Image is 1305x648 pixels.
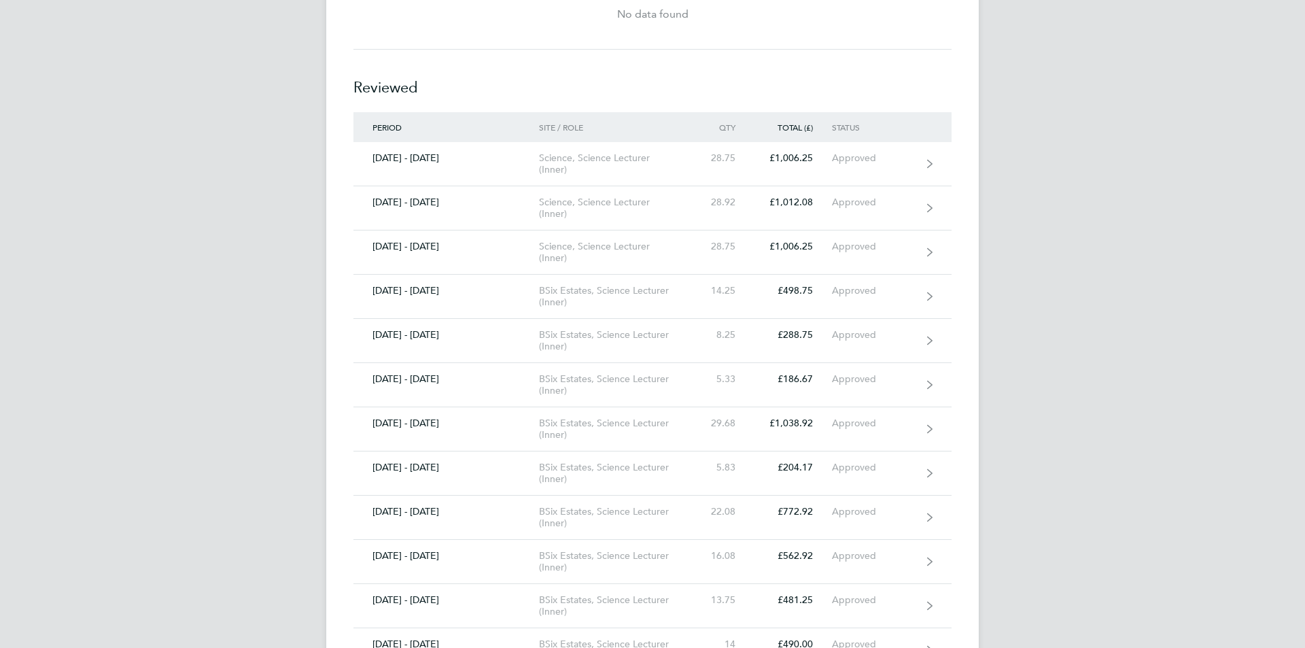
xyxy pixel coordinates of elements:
a: [DATE] - [DATE]BSix Estates, Science Lecturer (Inner)29.68£1,038.92Approved [353,407,952,451]
div: [DATE] - [DATE] [353,329,539,341]
a: [DATE] - [DATE]BSix Estates, Science Lecturer (Inner)8.25£288.75Approved [353,319,952,363]
div: Approved [832,152,916,164]
div: £481.25 [754,594,832,606]
a: [DATE] - [DATE]BSix Estates, Science Lecturer (Inner)5.83£204.17Approved [353,451,952,496]
a: [DATE] - [DATE]Science, Science Lecturer (Inner)28.75£1,006.25Approved [353,142,952,186]
div: Approved [832,329,916,341]
a: [DATE] - [DATE]Science, Science Lecturer (Inner)28.75£1,006.25Approved [353,231,952,275]
div: [DATE] - [DATE] [353,152,539,164]
div: BSix Estates, Science Lecturer (Inner) [539,373,695,396]
a: [DATE] - [DATE]Science, Science Lecturer (Inner)28.92£1,012.08Approved [353,186,952,231]
div: 5.83 [695,462,754,473]
div: £1,006.25 [754,152,832,164]
div: Status [832,122,916,132]
div: BSix Estates, Science Lecturer (Inner) [539,329,695,352]
div: BSix Estates, Science Lecturer (Inner) [539,550,695,573]
div: £1,006.25 [754,241,832,252]
a: [DATE] - [DATE]BSix Estates, Science Lecturer (Inner)16.08£562.92Approved [353,540,952,584]
div: £204.17 [754,462,832,473]
a: [DATE] - [DATE]BSix Estates, Science Lecturer (Inner)22.08£772.92Approved [353,496,952,540]
div: No data found [353,6,952,22]
div: Approved [832,417,916,429]
div: £772.92 [754,506,832,517]
div: Science, Science Lecturer (Inner) [539,197,695,220]
div: BSix Estates, Science Lecturer (Inner) [539,462,695,485]
div: Science, Science Lecturer (Inner) [539,241,695,264]
div: BSix Estates, Science Lecturer (Inner) [539,594,695,617]
div: Approved [832,462,916,473]
div: 14.25 [695,285,754,296]
div: [DATE] - [DATE] [353,594,539,606]
a: [DATE] - [DATE]BSix Estates, Science Lecturer (Inner)5.33£186.67Approved [353,363,952,407]
div: Approved [832,285,916,296]
div: £1,012.08 [754,197,832,208]
div: 28.75 [695,241,754,252]
div: Approved [832,241,916,252]
div: Approved [832,197,916,208]
div: 13.75 [695,594,754,606]
div: £1,038.92 [754,417,832,429]
div: 5.33 [695,373,754,385]
div: [DATE] - [DATE] [353,285,539,296]
div: Science, Science Lecturer (Inner) [539,152,695,175]
div: 28.92 [695,197,754,208]
div: Qty [695,122,754,132]
div: BSix Estates, Science Lecturer (Inner) [539,417,695,441]
div: [DATE] - [DATE] [353,417,539,429]
div: £288.75 [754,329,832,341]
div: [DATE] - [DATE] [353,241,539,252]
div: [DATE] - [DATE] [353,550,539,562]
div: [DATE] - [DATE] [353,373,539,385]
a: [DATE] - [DATE]BSix Estates, Science Lecturer (Inner)13.75£481.25Approved [353,584,952,628]
h2: Reviewed [353,50,952,112]
div: 28.75 [695,152,754,164]
div: [DATE] - [DATE] [353,462,539,473]
div: Total (£) [754,122,832,132]
div: Approved [832,594,916,606]
div: 16.08 [695,550,754,562]
div: 8.25 [695,329,754,341]
span: Period [372,122,402,133]
div: 29.68 [695,417,754,429]
div: 22.08 [695,506,754,517]
div: BSix Estates, Science Lecturer (Inner) [539,506,695,529]
div: Approved [832,373,916,385]
div: £498.75 [754,285,832,296]
div: [DATE] - [DATE] [353,506,539,517]
div: Approved [832,550,916,562]
div: [DATE] - [DATE] [353,197,539,208]
div: £562.92 [754,550,832,562]
div: Approved [832,506,916,517]
div: BSix Estates, Science Lecturer (Inner) [539,285,695,308]
a: [DATE] - [DATE]BSix Estates, Science Lecturer (Inner)14.25£498.75Approved [353,275,952,319]
div: £186.67 [754,373,832,385]
div: Site / Role [539,122,695,132]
